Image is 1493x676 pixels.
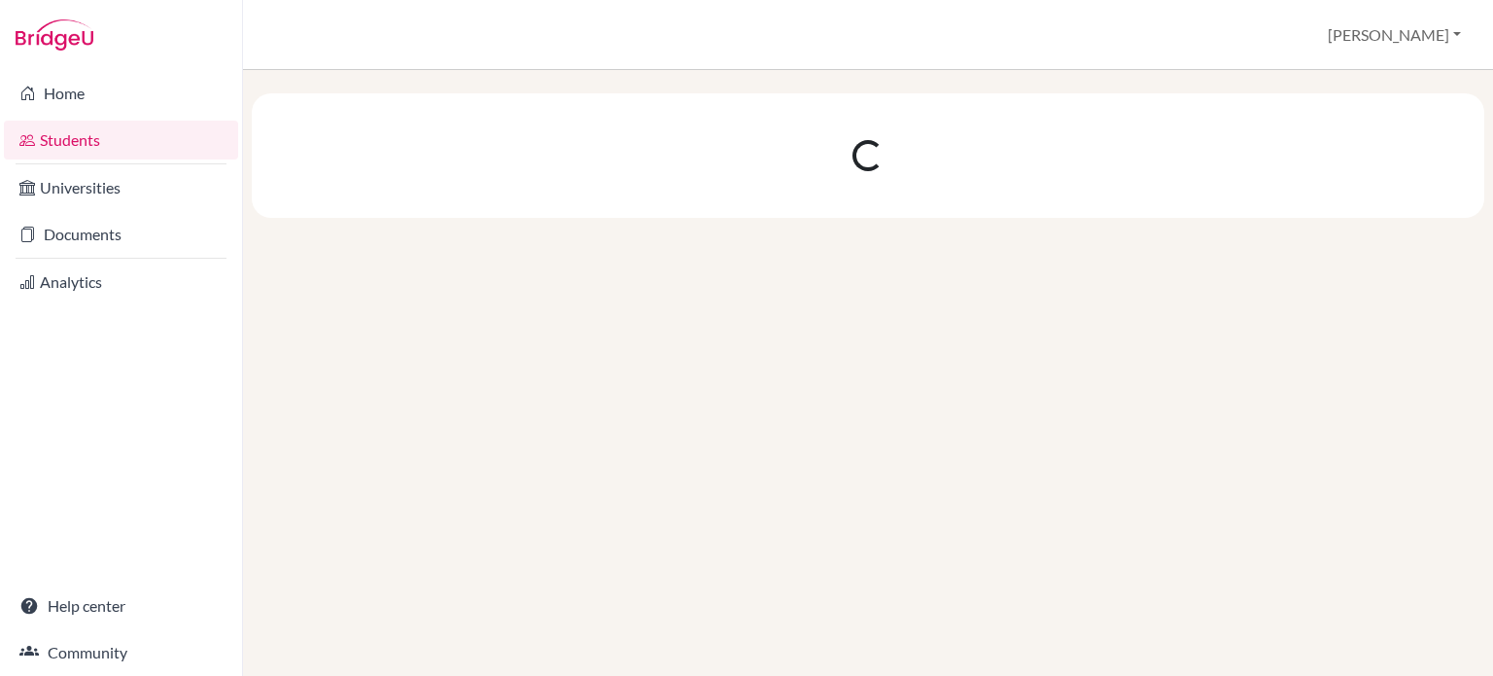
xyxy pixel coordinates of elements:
[4,263,238,302] a: Analytics
[16,19,93,51] img: Bridge-U
[4,215,238,254] a: Documents
[4,74,238,113] a: Home
[1319,17,1470,53] button: [PERSON_NAME]
[4,121,238,160] a: Students
[4,168,238,207] a: Universities
[4,587,238,625] a: Help center
[4,633,238,672] a: Community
